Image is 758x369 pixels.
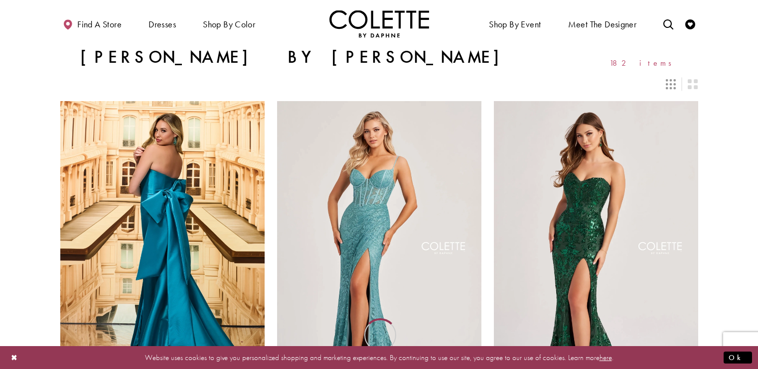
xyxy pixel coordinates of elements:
a: Toggle search [661,10,676,37]
button: Close Dialog [6,349,23,366]
a: here [600,352,612,362]
a: Visit Home Page [329,10,429,37]
button: Submit Dialog [724,351,752,364]
span: Shop By Event [489,19,541,29]
span: Find a store [77,19,122,29]
span: Dresses [146,10,178,37]
a: Check Wishlist [683,10,698,37]
span: 182 items [609,59,678,67]
a: Meet the designer [566,10,639,37]
span: Switch layout to 2 columns [688,79,698,89]
p: Website uses cookies to give you personalized shopping and marketing experiences. By continuing t... [72,351,686,364]
span: Switch layout to 3 columns [666,79,676,89]
span: Shop by color [200,10,258,37]
h1: [PERSON_NAME] by [PERSON_NAME] [80,47,521,67]
div: Layout Controls [54,73,704,95]
span: Dresses [149,19,176,29]
a: Find a store [60,10,124,37]
span: Shop By Event [486,10,543,37]
img: Colette by Daphne [329,10,429,37]
span: Shop by color [203,19,255,29]
span: Meet the designer [568,19,637,29]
